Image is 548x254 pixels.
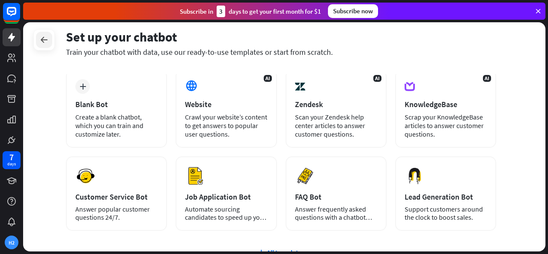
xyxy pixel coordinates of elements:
div: H2 [5,236,18,249]
div: Support customers around the clock to boost sales. [405,205,487,221]
span: AI [483,75,491,82]
div: Zendesk [295,99,377,109]
div: FAQ Bot [295,192,377,202]
div: KnowledgeBase [405,99,487,109]
span: AI [373,75,381,82]
div: Scrap your KnowledgeBase articles to answer customer questions. [405,113,487,138]
i: plus [80,84,86,90]
div: Answer frequently asked questions with a chatbot and save your time. [295,205,377,221]
div: Answer popular customer questions 24/7. [75,205,158,221]
div: Scan your Zendesk help center articles to answer customer questions. [295,113,377,138]
div: Automate sourcing candidates to speed up your hiring process. [185,205,267,221]
div: Train your chatbot with data, use our ready-to-use templates or start from scratch. [66,47,496,57]
div: Crawl your website’s content to get answers to popular user questions. [185,113,267,138]
div: Subscribe in days to get your first month for $1 [180,6,321,17]
div: Job Application Bot [185,192,267,202]
span: AI [264,75,272,82]
div: Lead Generation Bot [405,192,487,202]
div: 3 [217,6,225,17]
div: Website [185,99,267,109]
div: days [7,161,16,167]
div: 7 [9,153,14,161]
div: Subscribe now [328,4,378,18]
a: 7 days [3,151,21,169]
div: Create a blank chatbot, which you can train and customize later. [75,113,158,138]
button: Open LiveChat chat widget [7,3,33,29]
div: Customer Service Bot [75,192,158,202]
div: Blank Bot [75,99,158,109]
div: Set up your chatbot [66,29,496,45]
